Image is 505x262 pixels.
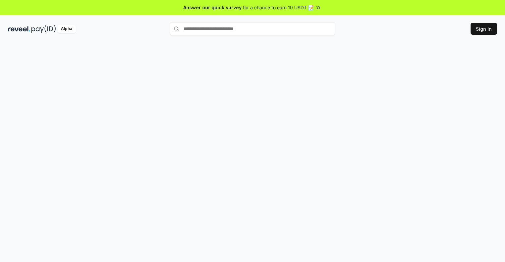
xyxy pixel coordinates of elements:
[471,23,497,35] button: Sign In
[8,25,30,33] img: reveel_dark
[31,25,56,33] img: pay_id
[243,4,314,11] span: for a chance to earn 10 USDT 📝
[57,25,76,33] div: Alpha
[183,4,242,11] span: Answer our quick survey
